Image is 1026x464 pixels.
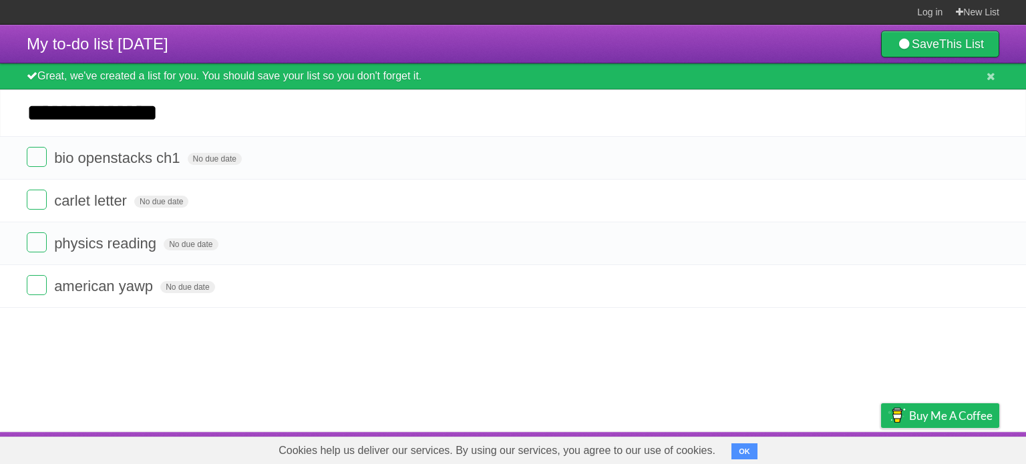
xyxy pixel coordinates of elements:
[888,404,906,427] img: Buy me a coffee
[54,278,156,294] span: american yawp
[188,153,242,165] span: No due date
[54,192,130,209] span: carlet letter
[54,150,183,166] span: bio openstacks ch1
[27,190,47,210] label: Done
[265,437,729,464] span: Cookies help us deliver our services. By using our services, you agree to our use of cookies.
[27,232,47,252] label: Done
[27,275,47,295] label: Done
[818,435,848,461] a: Terms
[909,404,993,427] span: Buy me a coffee
[881,403,999,428] a: Buy me a coffee
[27,35,168,53] span: My to-do list [DATE]
[703,435,731,461] a: About
[939,37,984,51] b: This List
[731,443,757,459] button: OK
[160,281,214,293] span: No due date
[864,435,898,461] a: Privacy
[134,196,188,208] span: No due date
[915,435,999,461] a: Suggest a feature
[747,435,802,461] a: Developers
[164,238,218,250] span: No due date
[881,31,999,57] a: SaveThis List
[54,235,160,252] span: physics reading
[27,147,47,167] label: Done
